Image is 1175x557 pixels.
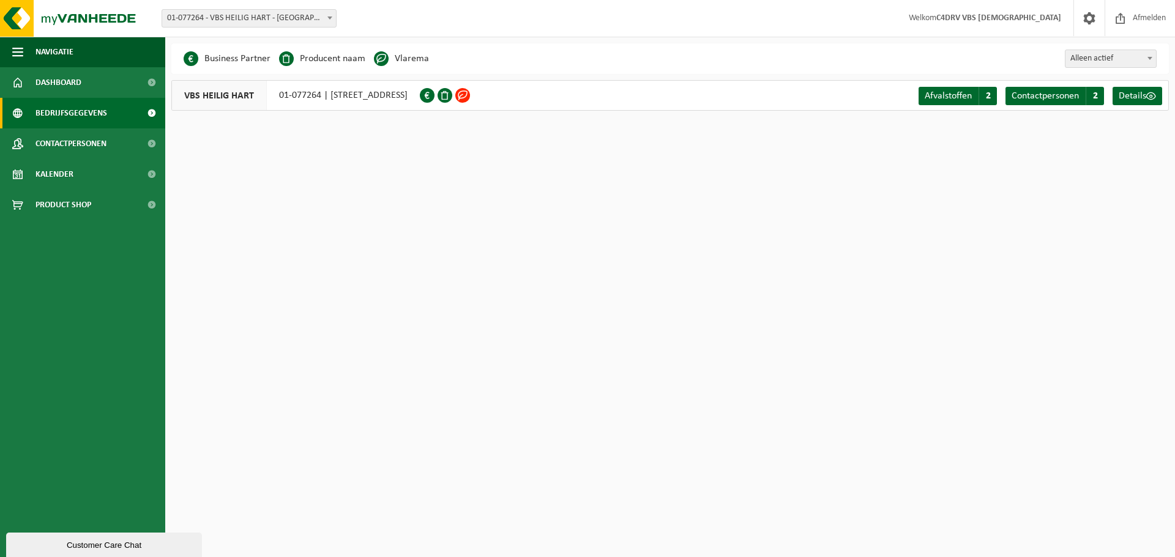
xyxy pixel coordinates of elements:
[1005,87,1104,105] a: Contactpersonen 2
[1065,50,1156,67] span: Alleen actief
[35,37,73,67] span: Navigatie
[919,87,997,105] a: Afvalstoffen 2
[925,91,972,101] span: Afvalstoffen
[35,190,91,220] span: Product Shop
[35,128,106,159] span: Contactpersonen
[6,530,204,557] iframe: chat widget
[171,80,420,111] div: 01-077264 | [STREET_ADDRESS]
[1086,87,1104,105] span: 2
[184,50,270,68] li: Business Partner
[979,87,997,105] span: 2
[35,98,107,128] span: Bedrijfsgegevens
[35,159,73,190] span: Kalender
[1012,91,1079,101] span: Contactpersonen
[172,81,267,110] span: VBS HEILIG HART
[162,9,337,28] span: 01-077264 - VBS HEILIG HART - HARELBEKE
[1119,91,1146,101] span: Details
[936,13,1061,23] strong: C4DRV VBS [DEMOGRAPHIC_DATA]
[1065,50,1157,68] span: Alleen actief
[279,50,365,68] li: Producent naam
[374,50,429,68] li: Vlarema
[35,67,81,98] span: Dashboard
[162,10,336,27] span: 01-077264 - VBS HEILIG HART - HARELBEKE
[1113,87,1162,105] a: Details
